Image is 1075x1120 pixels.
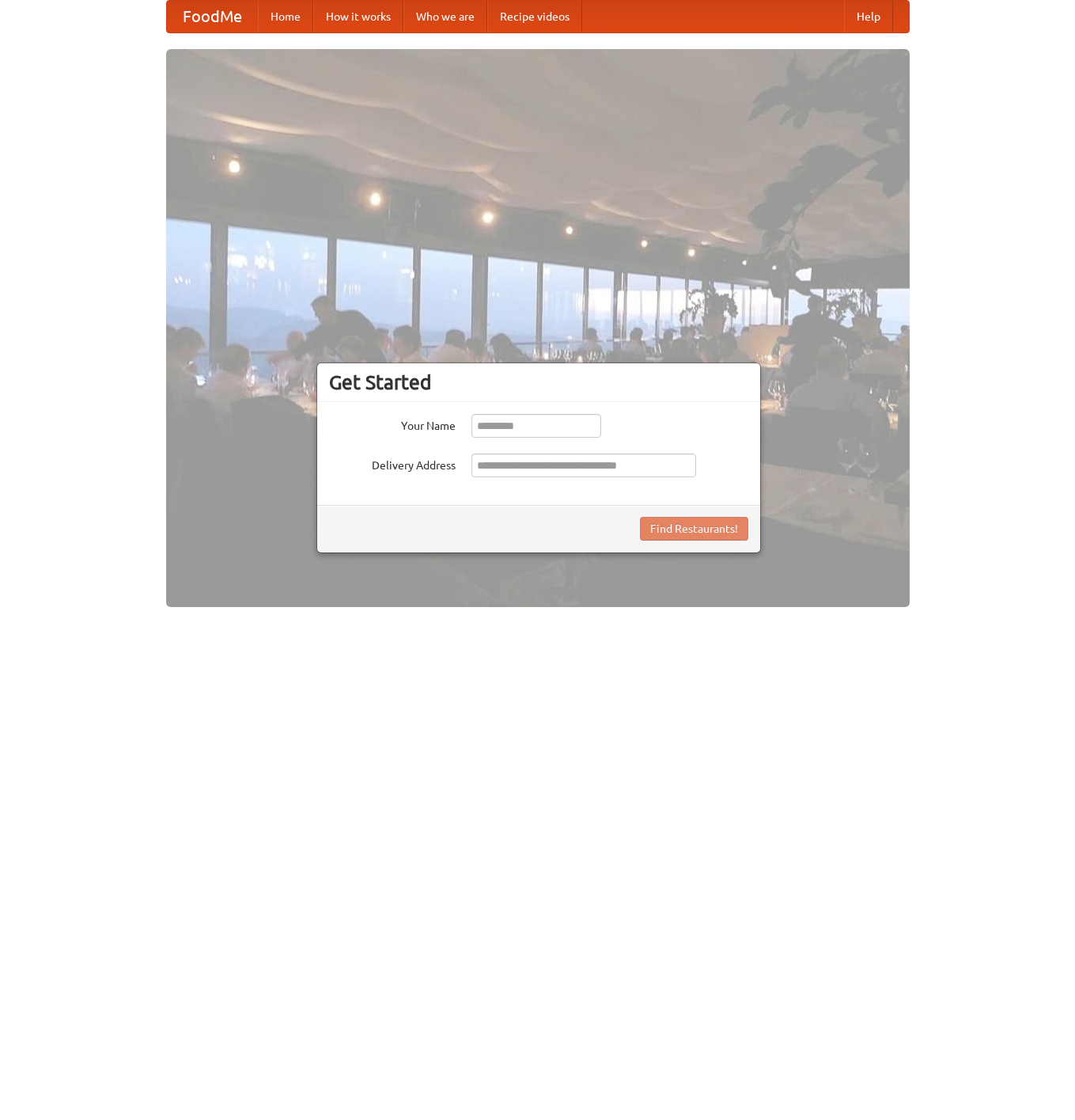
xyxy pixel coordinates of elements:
[329,454,456,473] label: Delivery Address
[313,1,403,32] a: How it works
[329,414,456,434] label: Your Name
[640,517,748,541] button: Find Restaurants!
[258,1,313,32] a: Home
[167,1,258,32] a: FoodMe
[329,370,748,394] h3: Get Started
[403,1,487,32] a: Who we are
[487,1,582,32] a: Recipe videos
[844,1,893,32] a: Help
